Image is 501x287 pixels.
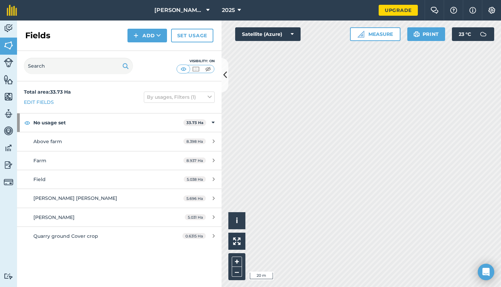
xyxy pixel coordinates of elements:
[4,177,13,187] img: svg+xml;base64,PD94bWwgdmVyc2lvbj0iMS4wIiBlbmNvZGluZz0idXRmLTgiPz4KPCEtLSBHZW5lcmF0b3I6IEFkb2JlIE...
[459,27,471,41] span: 23 ° C
[33,195,117,201] span: [PERSON_NAME] [PERSON_NAME]
[4,160,13,170] img: svg+xml;base64,PD94bWwgdmVyc2lvbj0iMS4wIiBlbmNvZGluZz0idXRmLTgiPz4KPCEtLSBHZW5lcmF0b3I6IEFkb2JlIE...
[430,7,439,14] img: Two speech bubbles overlapping with the left bubble in the forefront
[17,208,222,227] a: [PERSON_NAME]5.031 Ha
[4,126,13,136] img: svg+xml;base64,PD94bWwgdmVyc2lvbj0iMS4wIiBlbmNvZGluZz0idXRmLTgiPz4KPCEtLSBHZW5lcmF0b3I6IEFkb2JlIE...
[232,267,242,277] button: –
[478,264,494,280] div: Open Intercom Messenger
[184,176,206,182] span: 5.038 Ha
[17,227,222,245] a: Quarry ground Cover crop0.6315 Ha
[134,31,138,40] img: svg+xml;base64,PHN2ZyB4bWxucz0iaHR0cDovL3d3dy53My5vcmcvMjAwMC9zdmciIHdpZHRoPSIxNCIgaGVpZ2h0PSIyNC...
[33,158,46,164] span: Farm
[24,119,30,127] img: svg+xml;base64,PHN2ZyB4bWxucz0iaHR0cDovL3d3dy53My5vcmcvMjAwMC9zdmciIHdpZHRoPSIxOCIgaGVpZ2h0PSIyNC...
[4,143,13,153] img: svg+xml;base64,PD94bWwgdmVyc2lvbj0iMS4wIiBlbmNvZGluZz0idXRmLTgiPz4KPCEtLSBHZW5lcmF0b3I6IEFkb2JlIE...
[24,58,133,74] input: Search
[192,66,200,72] img: svg+xml;base64,PHN2ZyB4bWxucz0iaHR0cDovL3d3dy53My5vcmcvMjAwMC9zdmciIHdpZHRoPSI1MCIgaGVpZ2h0PSI0MC...
[144,92,215,102] button: By usages, Filters (1)
[127,29,167,42] button: Add
[379,5,418,16] a: Upgrade
[450,7,458,14] img: A question mark icon
[182,233,206,239] span: 0.6315 Ha
[33,214,75,220] span: [PERSON_NAME]
[33,233,98,239] span: Quarry ground Cover crop
[177,58,215,64] div: Visibility: On
[4,74,13,85] img: svg+xml;base64,PHN2ZyB4bWxucz0iaHR0cDovL3d3dy53My5vcmcvMjAwMC9zdmciIHdpZHRoPSI1NiIgaGVpZ2h0PSI2MC...
[4,109,13,119] img: svg+xml;base64,PD94bWwgdmVyc2lvbj0iMS4wIiBlbmNvZGluZz0idXRmLTgiPz4KPCEtLSBHZW5lcmF0b3I6IEFkb2JlIE...
[358,31,364,38] img: Ruler icon
[171,29,213,42] a: Set usage
[154,6,203,14] span: [PERSON_NAME][GEOGRAPHIC_DATA]
[17,151,222,170] a: Farm8.937 Ha
[17,113,222,132] div: No usage set33.73 Ha
[33,113,183,132] strong: No usage set
[7,5,17,16] img: fieldmargin Logo
[179,66,188,72] img: svg+xml;base64,PHN2ZyB4bWxucz0iaHR0cDovL3d3dy53My5vcmcvMjAwMC9zdmciIHdpZHRoPSI1MCIgaGVpZ2h0PSI0MC...
[185,214,206,220] span: 5.031 Ha
[4,58,13,67] img: svg+xml;base64,PD94bWwgdmVyc2lvbj0iMS4wIiBlbmNvZGluZz0idXRmLTgiPz4KPCEtLSBHZW5lcmF0b3I6IEFkb2JlIE...
[228,212,245,229] button: i
[407,27,445,41] button: Print
[488,7,496,14] img: A cog icon
[24,98,54,106] a: Edit fields
[4,273,13,279] img: svg+xml;base64,PD94bWwgdmVyc2lvbj0iMS4wIiBlbmNvZGluZz0idXRmLTgiPz4KPCEtLSBHZW5lcmF0b3I6IEFkb2JlIE...
[235,27,301,41] button: Satellite (Azure)
[33,176,46,182] span: Field
[17,132,222,151] a: Above farm8.398 Ha
[476,27,490,41] img: svg+xml;base64,PD94bWwgdmVyc2lvbj0iMS4wIiBlbmNvZGluZz0idXRmLTgiPz4KPCEtLSBHZW5lcmF0b3I6IEFkb2JlIE...
[232,257,242,267] button: +
[24,89,71,95] strong: Total area : 33.73 Ha
[452,27,494,41] button: 23 °C
[4,23,13,33] img: svg+xml;base64,PD94bWwgdmVyc2lvbj0iMS4wIiBlbmNvZGluZz0idXRmLTgiPz4KPCEtLSBHZW5lcmF0b3I6IEFkb2JlIE...
[183,158,206,163] span: 8.937 Ha
[236,216,238,225] span: i
[183,195,206,201] span: 5.696 Ha
[33,138,62,145] span: Above farm
[413,30,420,38] img: svg+xml;base64,PHN2ZyB4bWxucz0iaHR0cDovL3d3dy53My5vcmcvMjAwMC9zdmciIHdpZHRoPSIxOSIgaGVpZ2h0PSIyNC...
[222,6,235,14] span: 2025
[17,170,222,189] a: Field5.038 Ha
[183,138,206,144] span: 8.398 Ha
[469,6,476,14] img: svg+xml;base64,PHN2ZyB4bWxucz0iaHR0cDovL3d3dy53My5vcmcvMjAwMC9zdmciIHdpZHRoPSIxNyIgaGVpZ2h0PSIxNy...
[204,66,212,72] img: svg+xml;base64,PHN2ZyB4bWxucz0iaHR0cDovL3d3dy53My5vcmcvMjAwMC9zdmciIHdpZHRoPSI1MCIgaGVpZ2h0PSI0MC...
[17,189,222,207] a: [PERSON_NAME] [PERSON_NAME]5.696 Ha
[122,62,129,70] img: svg+xml;base64,PHN2ZyB4bWxucz0iaHR0cDovL3d3dy53My5vcmcvMjAwMC9zdmciIHdpZHRoPSIxOSIgaGVpZ2h0PSIyNC...
[350,27,400,41] button: Measure
[186,120,203,125] strong: 33.73 Ha
[233,237,241,245] img: Four arrows, one pointing top left, one top right, one bottom right and the last bottom left
[4,92,13,102] img: svg+xml;base64,PHN2ZyB4bWxucz0iaHR0cDovL3d3dy53My5vcmcvMjAwMC9zdmciIHdpZHRoPSI1NiIgaGVpZ2h0PSI2MC...
[25,30,50,41] h2: Fields
[4,40,13,51] img: svg+xml;base64,PHN2ZyB4bWxucz0iaHR0cDovL3d3dy53My5vcmcvMjAwMC9zdmciIHdpZHRoPSI1NiIgaGVpZ2h0PSI2MC...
